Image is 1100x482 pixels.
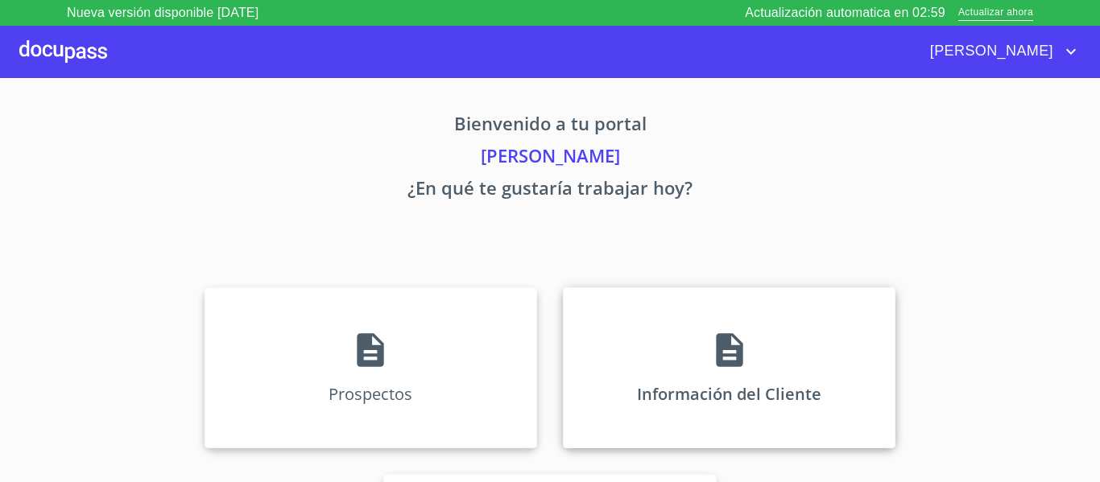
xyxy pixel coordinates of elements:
[54,110,1046,142] p: Bienvenido a tu portal
[637,383,821,405] p: Información del Cliente
[745,3,945,23] p: Actualización automatica en 02:59
[67,3,258,23] p: Nueva versión disponible [DATE]
[54,142,1046,175] p: [PERSON_NAME]
[918,39,1061,64] span: [PERSON_NAME]
[918,39,1081,64] button: account of current user
[54,175,1046,207] p: ¿En qué te gustaría trabajar hoy?
[958,5,1033,22] span: Actualizar ahora
[329,383,412,405] p: Prospectos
